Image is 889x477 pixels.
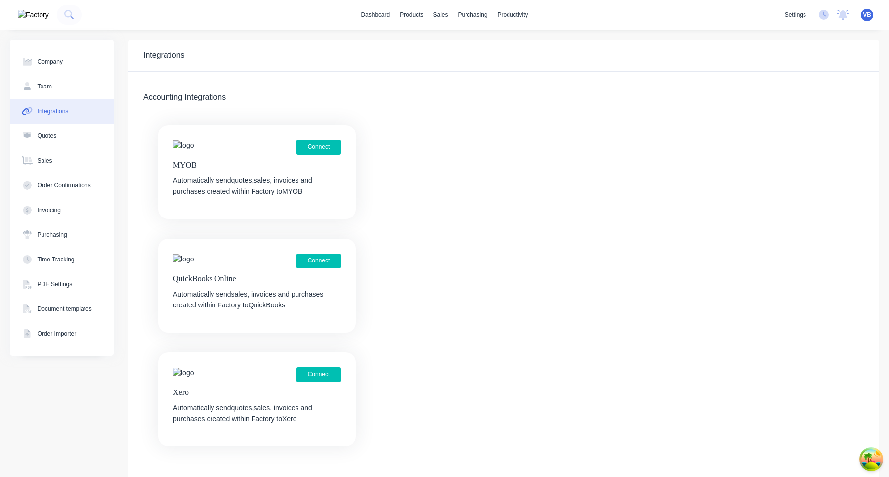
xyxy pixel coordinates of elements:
span: VB [863,10,871,19]
button: Order Importer [10,321,114,346]
div: Company [38,57,63,66]
button: Document templates [10,297,114,321]
div: Order Importer [38,329,77,338]
button: Company [10,49,114,74]
div: productivity [493,7,533,22]
div: settings [780,7,811,22]
button: Integrations [10,99,114,124]
button: Team [10,74,114,99]
div: Team [38,82,52,91]
button: Open Tanstack query devtools [861,449,881,469]
button: Sales [10,148,114,173]
div: Purchasing [38,230,67,239]
div: MYOB [173,160,341,171]
button: Connect [296,367,341,382]
button: Quotes [10,124,114,148]
img: logo [173,368,194,378]
img: logo [173,254,194,264]
button: Time Tracking [10,247,114,272]
img: logo [173,140,194,151]
div: Integrations [143,49,185,61]
a: dashboard [356,7,395,22]
button: Invoicing [10,198,114,222]
button: Connect [296,254,341,268]
div: Automatically send quotes, sales, invoices and purchases created within Factory to Xero [173,403,341,425]
div: Automatically send quotes, sales, invoices and purchases created within Factory to MYOB [173,175,341,197]
div: Automatically send sales, invoices and purchases created within Factory to QuickBooks [173,289,341,311]
div: purchasing [453,7,493,22]
div: Xero [173,387,341,398]
button: Purchasing [10,222,114,247]
button: Connect [296,140,341,155]
img: Factory [18,10,49,20]
div: QuickBooks Online [173,273,341,284]
button: PDF Settings [10,272,114,297]
div: Sales [38,156,52,165]
div: Order Confirmations [38,181,91,190]
div: PDF Settings [38,280,73,289]
div: Quotes [38,131,57,140]
div: sales [428,7,453,22]
div: Accounting Integrations [128,91,240,105]
button: Order Confirmations [10,173,114,198]
div: products [395,7,428,22]
div: Document templates [38,304,92,313]
div: Time Tracking [38,255,75,264]
div: Invoicing [38,206,61,215]
div: Integrations [38,107,69,116]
